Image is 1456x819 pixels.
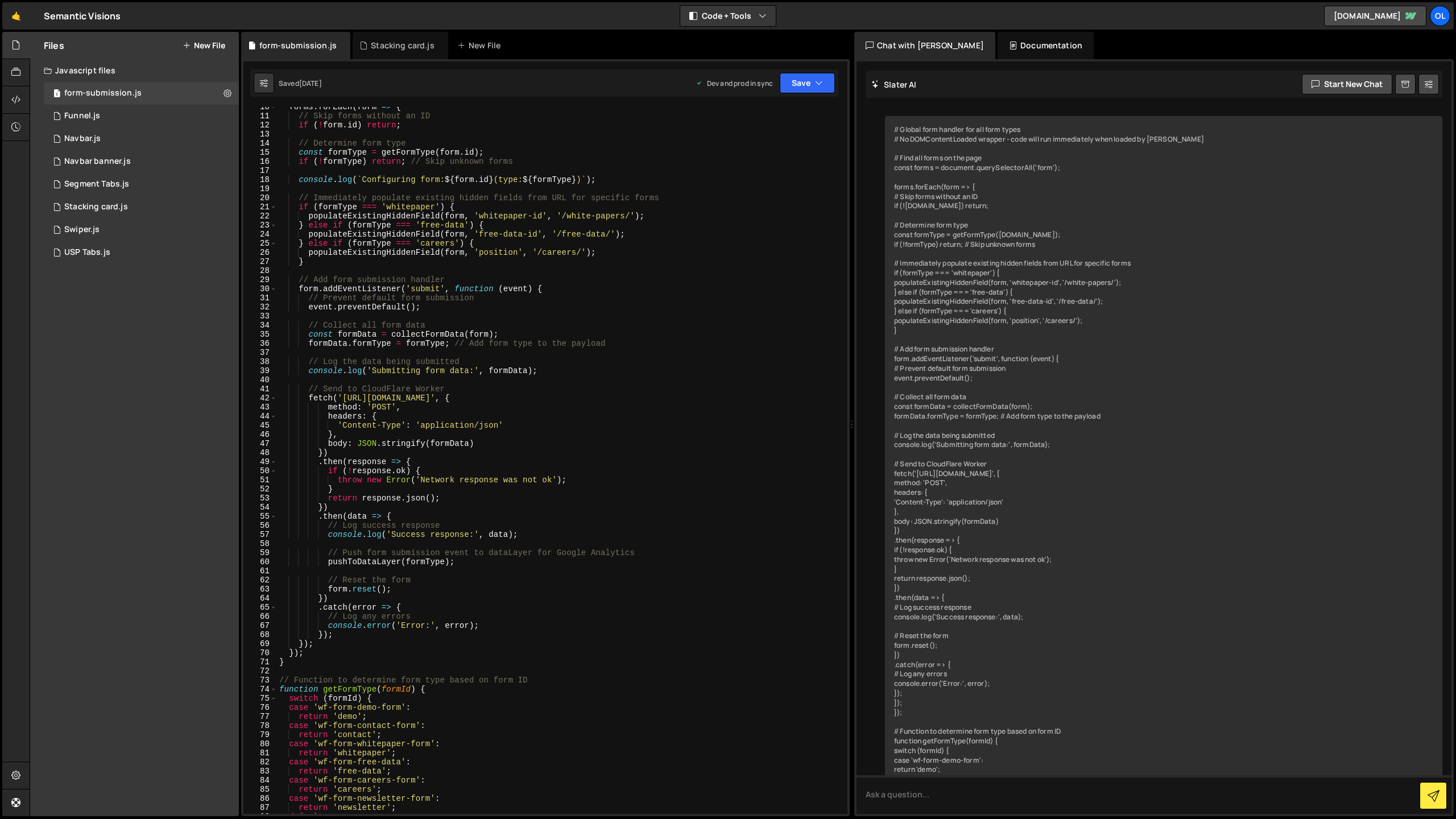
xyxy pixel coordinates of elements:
[64,156,131,167] div: Navbar banner.js
[44,173,239,196] div: 13539/34063.js
[243,275,277,284] div: 29
[243,148,277,157] div: 15
[243,257,277,266] div: 27
[243,166,277,175] div: 17
[243,221,277,230] div: 23
[243,121,277,130] div: 12
[243,157,277,166] div: 16
[243,748,277,758] div: 81
[243,739,277,748] div: 80
[243,521,277,530] div: 56
[696,78,773,88] div: Dev and prod in sync
[243,721,277,730] div: 78
[64,179,129,189] div: Segment Tabs.js
[243,312,277,321] div: 33
[183,41,225,50] button: New File
[299,78,322,88] div: [DATE]
[243,794,277,803] div: 86
[243,202,277,212] div: 21
[64,225,100,235] div: Swiper.js
[243,139,277,148] div: 14
[854,32,995,59] div: Chat with [PERSON_NAME]
[243,321,277,330] div: 34
[259,40,337,51] div: form-submission.js
[243,403,277,412] div: 43
[243,266,277,275] div: 28
[243,557,277,566] div: 60
[2,2,30,30] a: 🤙
[44,105,239,127] div: 13539/34062.js
[871,79,917,90] h2: Slater AI
[243,394,277,403] div: 42
[243,102,277,111] div: 10
[243,212,277,221] div: 22
[243,603,277,612] div: 65
[44,39,64,52] h2: Files
[243,357,277,366] div: 38
[243,712,277,721] div: 77
[243,230,277,239] div: 24
[243,239,277,248] div: 25
[243,466,277,475] div: 50
[243,475,277,485] div: 51
[243,685,277,694] div: 74
[457,40,505,51] div: New File
[243,485,277,494] div: 52
[243,130,277,139] div: 13
[243,330,277,339] div: 35
[44,9,121,23] div: Semantic Visions
[243,366,277,375] div: 39
[243,430,277,439] div: 46
[243,648,277,657] div: 70
[243,175,277,184] div: 18
[243,730,277,739] div: 79
[243,448,277,457] div: 48
[243,539,277,548] div: 58
[243,512,277,521] div: 55
[64,247,110,258] div: USP Tabs.js
[243,503,277,512] div: 54
[53,90,60,99] span: 1
[243,248,277,257] div: 26
[243,303,277,312] div: 32
[243,630,277,639] div: 68
[44,241,239,264] div: 13539/34061.js
[44,196,239,218] div: 13539/45566.js
[243,803,277,812] div: 87
[243,676,277,685] div: 73
[243,576,277,585] div: 62
[243,184,277,193] div: 19
[243,566,277,576] div: 61
[30,59,239,82] div: Javascript files
[243,384,277,394] div: 41
[44,218,239,241] div: 13539/35645.js
[243,530,277,539] div: 57
[998,32,1094,59] div: Documentation
[243,457,277,466] div: 49
[64,134,101,144] div: Navbar.js
[243,703,277,712] div: 76
[1302,74,1392,94] button: Start new chat
[243,776,277,785] div: 84
[243,694,277,703] div: 75
[44,127,239,150] div: 13539/35683.js
[64,202,128,212] div: Stacking card.js
[64,111,100,121] div: Funnel.js
[243,293,277,303] div: 31
[243,667,277,676] div: 72
[44,150,239,173] div: 13539/36593.js
[243,348,277,357] div: 37
[243,767,277,776] div: 83
[243,785,277,794] div: 85
[1324,6,1426,26] a: [DOMAIN_NAME]
[243,193,277,202] div: 20
[1430,6,1450,26] a: Ol
[243,421,277,430] div: 45
[243,412,277,421] div: 44
[64,88,142,98] div: form-submission.js
[243,439,277,448] div: 47
[680,6,776,26] button: Code + Tools
[243,585,277,594] div: 63
[780,73,835,93] button: Save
